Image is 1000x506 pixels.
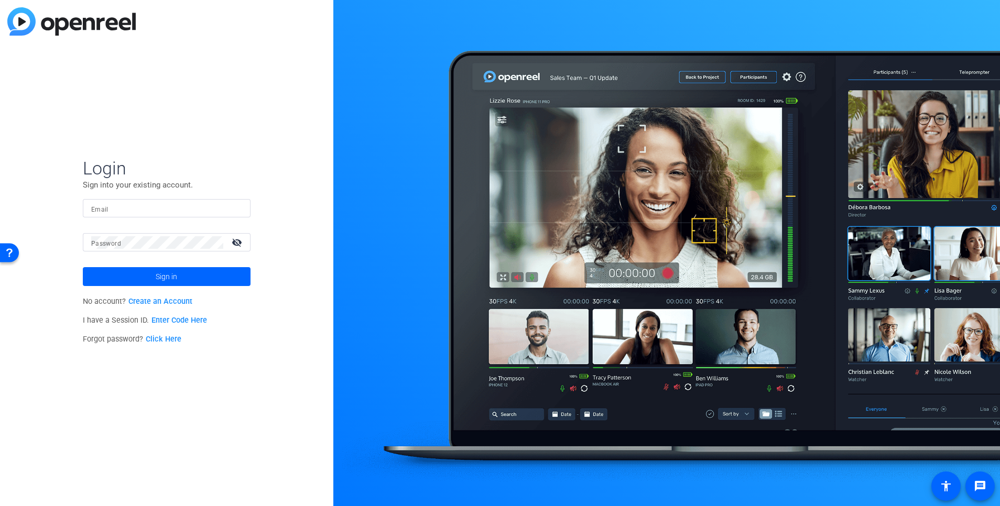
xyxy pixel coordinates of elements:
[7,7,136,36] img: blue-gradient.svg
[91,202,242,215] input: Enter Email Address
[225,235,251,250] mat-icon: visibility_off
[83,335,181,344] span: Forgot password?
[146,335,181,344] a: Click Here
[83,267,251,286] button: Sign in
[83,179,251,191] p: Sign into your existing account.
[974,480,986,492] mat-icon: message
[83,157,251,179] span: Login
[151,316,207,325] a: Enter Code Here
[83,297,192,306] span: No account?
[91,240,121,247] mat-label: Password
[91,206,108,213] mat-label: Email
[83,316,207,325] span: I have a Session ID.
[940,480,952,492] mat-icon: accessibility
[128,297,192,306] a: Create an Account
[156,263,177,290] span: Sign in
